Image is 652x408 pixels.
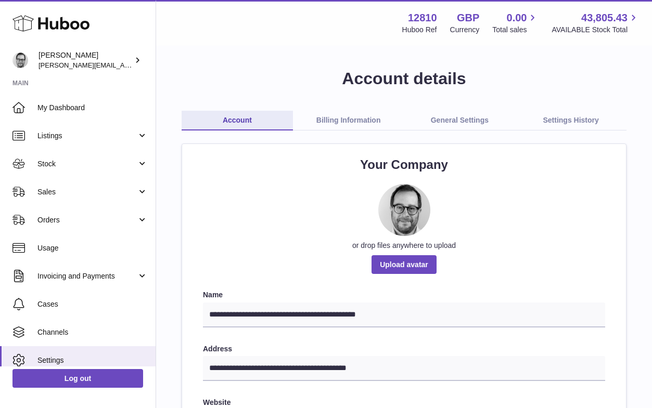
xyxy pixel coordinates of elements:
span: [PERSON_NAME][EMAIL_ADDRESS][DOMAIN_NAME] [39,61,209,69]
span: Listings [37,131,137,141]
span: Settings [37,356,148,365]
img: website_grey.svg [17,27,25,35]
span: Usage [37,243,148,253]
label: Name [203,290,605,300]
img: tab_domain_overview_orange.svg [28,60,36,69]
strong: 12810 [408,11,437,25]
span: Cases [37,299,148,309]
h2: Your Company [203,156,605,173]
span: Channels [37,327,148,337]
a: Account [182,111,293,130]
label: Website [203,398,605,407]
h1: Account details [173,68,635,90]
div: Domain Overview [40,61,93,68]
span: Stock [37,159,137,169]
img: tab_keywords_by_traffic_grey.svg [104,60,112,69]
span: Orders [37,215,137,225]
a: Settings History [515,111,627,130]
span: Invoicing and Payments [37,271,137,281]
strong: GBP [457,11,479,25]
img: alex@digidistiller.com [12,52,28,68]
div: Huboo Ref [402,25,437,35]
div: Keywords by Traffic [115,61,175,68]
a: General Settings [404,111,516,130]
div: [PERSON_NAME] [39,50,132,70]
span: Total sales [492,25,539,35]
span: Upload avatar [372,255,437,274]
a: Log out [12,369,143,388]
span: 0.00 [507,11,527,25]
div: Domain: [DOMAIN_NAME] [27,27,114,35]
div: Currency [450,25,480,35]
label: Address [203,344,605,354]
a: Billing Information [293,111,404,130]
a: 0.00 Total sales [492,11,539,35]
div: v 4.0.25 [29,17,51,25]
a: 43,805.43 AVAILABLE Stock Total [552,11,640,35]
span: My Dashboard [37,103,148,113]
span: 43,805.43 [581,11,628,25]
img: Alex_Headshot.jpeg [378,184,430,236]
div: or drop files anywhere to upload [203,241,605,251]
img: logo_orange.svg [17,17,25,25]
span: AVAILABLE Stock Total [552,25,640,35]
span: Sales [37,187,137,197]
